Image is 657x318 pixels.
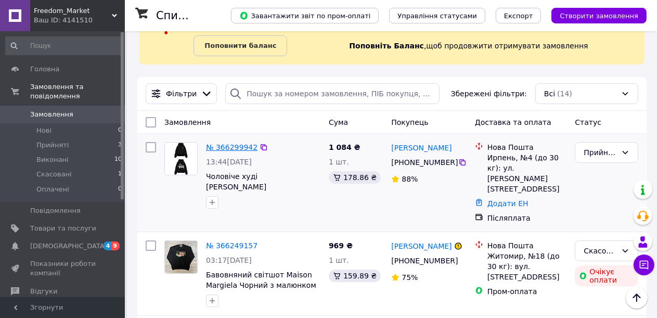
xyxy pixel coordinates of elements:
[30,241,107,251] span: [DEMOGRAPHIC_DATA]
[487,152,567,194] div: Ирпень, №4 (до 30 кг): ул. [PERSON_NAME][STREET_ADDRESS]
[487,142,567,152] div: Нова Пошта
[206,241,257,250] a: № 366249157
[575,265,638,286] div: Очікує оплати
[389,253,458,268] div: [PHONE_NUMBER]
[329,171,381,184] div: 178.86 ₴
[164,240,198,274] a: Фото товару
[36,126,51,135] span: Нові
[487,251,567,282] div: Житомир, №18 (до 30 кг): вул. [STREET_ADDRESS]
[496,8,542,23] button: Експорт
[36,155,69,164] span: Виконані
[329,270,381,282] div: 159.89 ₴
[544,88,555,99] span: Всі
[397,12,477,20] span: Управління статусами
[118,126,122,135] span: 0
[402,273,418,282] span: 75%
[194,35,287,56] a: Поповнити баланс
[114,155,122,164] span: 10
[5,36,123,55] input: Пошук
[36,185,69,194] span: Оплачені
[329,118,348,126] span: Cума
[239,11,370,20] span: Завантажити звіт по пром-оплаті
[475,118,551,126] span: Доставка та оплата
[231,8,379,23] button: Завантажити звіт по пром-оплаті
[166,88,197,99] span: Фільтри
[626,287,648,309] button: Наверх
[118,185,122,194] span: 0
[36,170,72,179] span: Скасовані
[164,142,198,175] a: Фото товару
[206,256,252,264] span: 03:17[DATE]
[329,241,353,250] span: 969 ₴
[206,143,257,151] a: № 366299942
[206,172,266,191] a: Чоловіче худі [PERSON_NAME]
[389,155,458,170] div: [PHONE_NUMBER]
[30,65,59,74] span: Головна
[329,143,360,151] span: 1 084 ₴
[557,90,572,98] span: (14)
[329,256,349,264] span: 1 шт.
[541,11,647,19] a: Створити замовлення
[156,9,262,22] h1: Список замовлень
[34,6,112,16] span: Freedom_Market
[30,259,96,278] span: Показники роботи компанії
[165,241,197,273] img: Фото товару
[584,245,617,257] div: Скасовано
[30,224,96,233] span: Товари та послуги
[206,158,252,166] span: 13:44[DATE]
[402,175,418,183] span: 88%
[487,213,567,223] div: Післяплата
[391,118,428,126] span: Покупець
[204,42,276,49] b: Поповнити баланс
[111,241,120,250] span: 9
[504,12,533,20] span: Експорт
[104,241,112,250] span: 4
[168,143,194,175] img: Фото товару
[329,158,349,166] span: 1 шт.
[206,271,316,310] a: Бавовняний світшот Maison Margiela Чорний з малюнком спереду чоловічий модний MM025B XL
[560,12,638,20] span: Створити замовлення
[30,206,81,215] span: Повідомлення
[575,118,601,126] span: Статус
[391,143,452,153] a: [PERSON_NAME]
[584,147,617,158] div: Прийнято
[487,199,529,208] a: Додати ЕН
[30,287,57,296] span: Відгуки
[225,83,440,104] input: Пошук за номером замовлення, ПІБ покупця, номером телефону, Email, номером накладної
[451,88,527,99] span: Збережені фільтри:
[634,255,654,275] button: Чат з покупцем
[164,118,211,126] span: Замовлення
[30,110,73,119] span: Замовлення
[34,16,125,25] div: Ваш ID: 4141510
[391,241,452,251] a: [PERSON_NAME]
[118,141,122,150] span: 3
[551,8,647,23] button: Створити замовлення
[487,240,567,251] div: Нова Пошта
[487,286,567,297] div: Пром-оплата
[118,170,122,179] span: 1
[36,141,69,150] span: Прийняті
[389,8,485,23] button: Управління статусами
[349,42,424,50] b: Поповніть Баланс
[30,82,125,101] span: Замовлення та повідомлення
